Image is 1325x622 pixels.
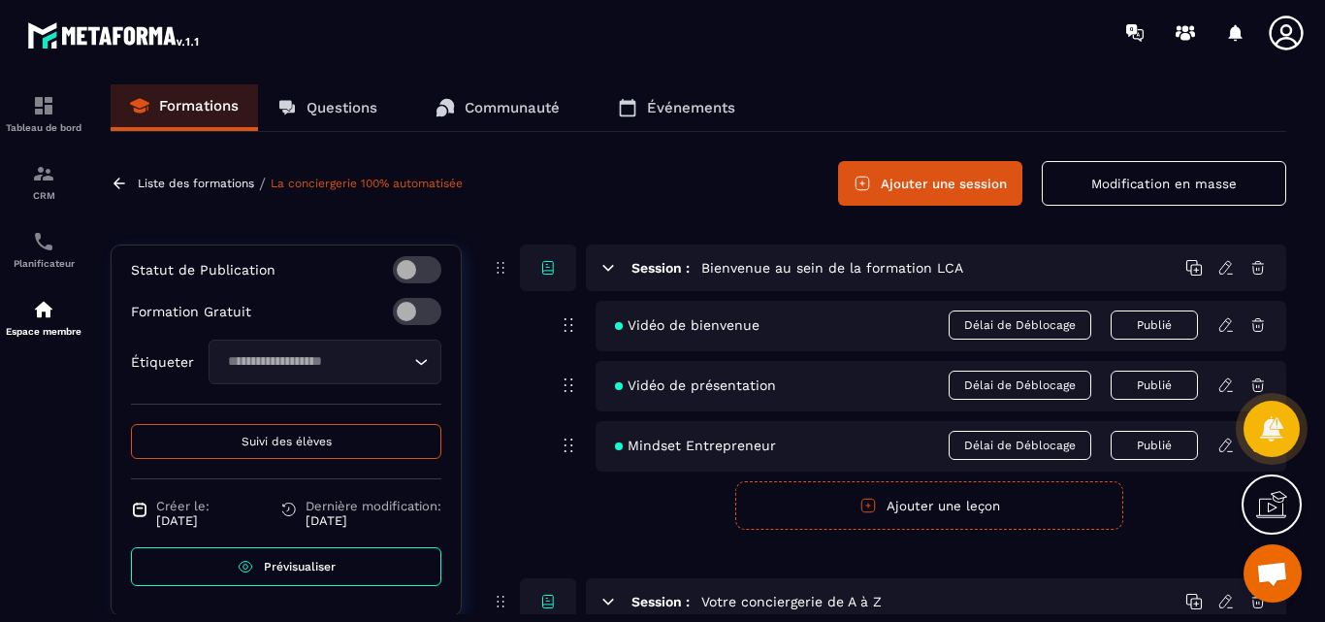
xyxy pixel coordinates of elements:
[5,283,82,351] a: automationsautomationsEspace membre
[5,258,82,269] p: Planificateur
[32,162,55,185] img: formation
[615,438,776,453] span: Mindset Entrepreneur
[1111,311,1198,340] button: Publié
[242,435,332,448] span: Suivi des élèves
[631,594,690,609] h6: Session :
[131,304,251,319] p: Formation Gratuit
[27,17,202,52] img: logo
[949,311,1091,340] span: Délai de Déblocage
[5,147,82,215] a: formationformationCRM
[209,340,441,384] div: Search for option
[131,354,194,370] p: Étiqueter
[111,84,258,131] a: Formations
[32,298,55,321] img: automations
[138,177,254,190] a: Liste des formations
[465,99,560,116] p: Communauté
[5,190,82,201] p: CRM
[32,230,55,253] img: scheduler
[131,424,441,459] button: Suivi des élèves
[306,513,441,528] p: [DATE]
[1042,161,1286,206] button: Modification en masse
[631,260,690,276] h6: Session :
[259,175,266,193] span: /
[5,80,82,147] a: formationformationTableau de bord
[615,317,759,333] span: Vidéo de bienvenue
[5,326,82,337] p: Espace membre
[131,547,441,586] a: Prévisualiser
[264,560,336,573] span: Prévisualiser
[1111,371,1198,400] button: Publié
[1244,544,1302,603] a: Ouvrir le chat
[598,84,755,131] a: Événements
[32,94,55,117] img: formation
[258,84,397,131] a: Questions
[5,215,82,283] a: schedulerschedulerPlanificateur
[1111,431,1198,460] button: Publié
[306,499,441,513] span: Dernière modification:
[221,351,409,373] input: Search for option
[156,513,210,528] p: [DATE]
[271,177,463,190] a: La conciergerie 100% automatisée
[615,377,776,393] span: Vidéo de présentation
[416,84,579,131] a: Communauté
[131,262,275,278] p: Statut de Publication
[949,371,1091,400] span: Délai de Déblocage
[838,161,1022,206] button: Ajouter une session
[701,258,963,278] h5: Bienvenue au sein de la formation LCA
[735,481,1123,530] button: Ajouter une leçon
[159,97,239,115] p: Formations
[949,431,1091,460] span: Délai de Déblocage
[701,592,882,611] h5: Votre conciergerie de A à Z
[156,499,210,513] span: Créer le:
[307,99,377,116] p: Questions
[5,122,82,133] p: Tableau de bord
[647,99,735,116] p: Événements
